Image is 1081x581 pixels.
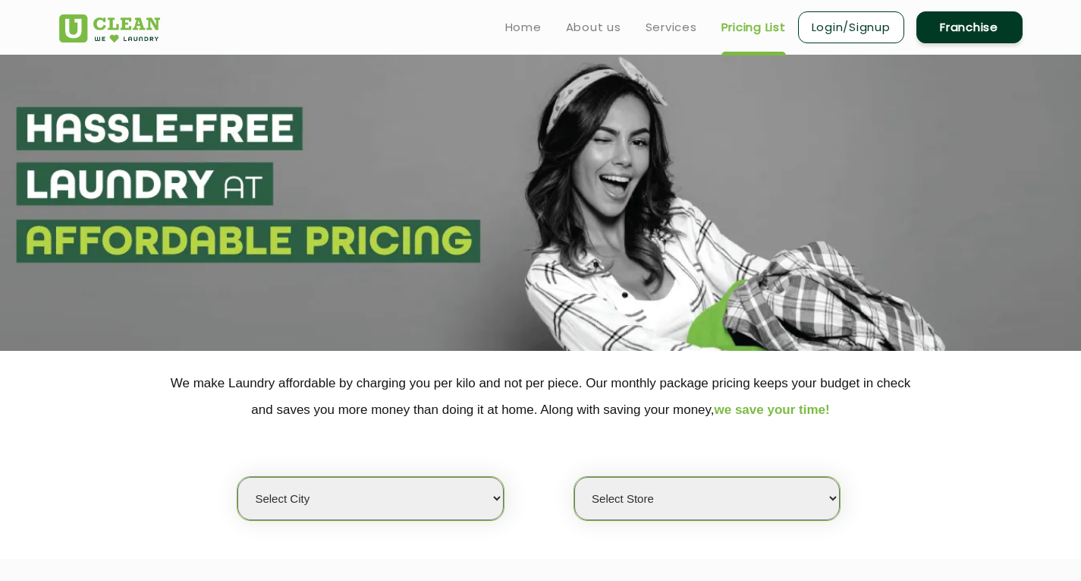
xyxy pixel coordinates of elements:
[59,14,160,43] img: UClean Laundry and Dry Cleaning
[505,18,542,36] a: Home
[59,370,1023,423] p: We make Laundry affordable by charging you per kilo and not per piece. Our monthly package pricin...
[646,18,697,36] a: Services
[715,403,830,417] span: we save your time!
[798,11,904,43] a: Login/Signup
[566,18,621,36] a: About us
[916,11,1023,43] a: Franchise
[721,18,786,36] a: Pricing List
